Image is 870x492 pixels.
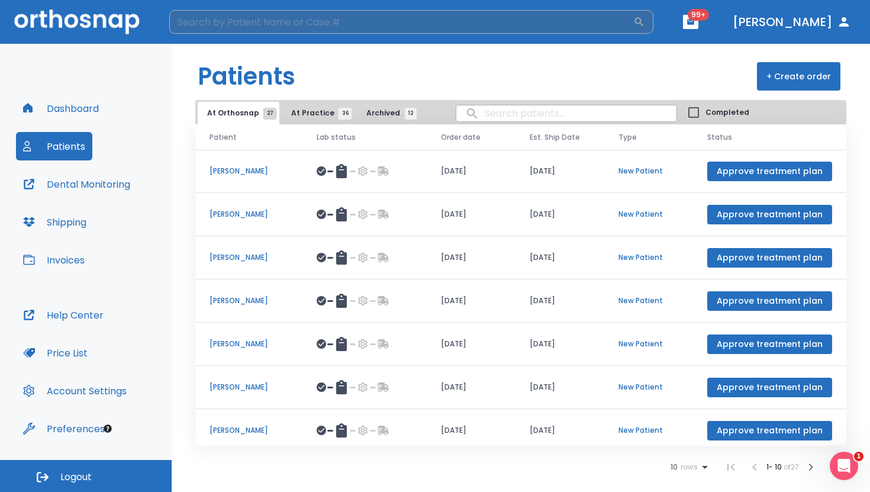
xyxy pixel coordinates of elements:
p: New Patient [618,209,679,220]
span: Type [618,132,637,143]
span: 36 [339,108,352,120]
td: [DATE] [427,323,515,366]
button: Account Settings [16,377,134,405]
td: [DATE] [515,366,604,409]
span: At Orthosnap [207,108,270,118]
span: Logout [60,471,92,484]
button: Dashboard [16,94,106,123]
p: New Patient [618,382,679,393]
input: search [456,102,676,125]
span: 1 [854,452,863,461]
iframe: Intercom live chat [830,452,858,480]
span: 27 [263,108,277,120]
p: [PERSON_NAME] [210,166,288,176]
span: 1 - 10 [766,462,784,472]
button: Dental Monitoring [16,170,137,198]
td: [DATE] [427,150,515,193]
p: [PERSON_NAME] [210,339,288,349]
img: Orthosnap [14,9,140,34]
button: Approve treatment plan [707,248,832,268]
button: Preferences [16,414,112,443]
span: Order date [441,132,481,143]
td: [DATE] [515,279,604,323]
button: [PERSON_NAME] [728,11,856,33]
p: [PERSON_NAME] [210,209,288,220]
span: Lab status [317,132,356,143]
button: Help Center [16,301,111,329]
button: Invoices [16,246,92,274]
p: New Patient [618,295,679,306]
td: [DATE] [515,323,604,366]
span: Archived [366,108,411,118]
span: rows [678,463,698,471]
span: 12 [405,108,417,120]
td: [DATE] [427,236,515,279]
button: Approve treatment plan [707,205,832,224]
td: [DATE] [515,409,604,452]
input: Search by Patient Name or Case # [169,10,633,34]
td: [DATE] [427,366,515,409]
span: Status [707,132,732,143]
button: Approve treatment plan [707,421,832,440]
td: [DATE] [427,193,515,236]
td: [DATE] [427,279,515,323]
div: tabs [198,102,423,124]
span: At Practice [291,108,345,118]
button: Approve treatment plan [707,378,832,397]
p: New Patient [618,252,679,263]
span: Completed [705,107,749,118]
p: [PERSON_NAME] [210,295,288,306]
p: New Patient [618,425,679,436]
button: Patients [16,132,92,160]
td: [DATE] [515,150,604,193]
span: Est. Ship Date [530,132,580,143]
p: New Patient [618,339,679,349]
button: Approve treatment plan [707,162,832,181]
button: + Create order [757,62,840,91]
div: Tooltip anchor [102,423,113,434]
button: Shipping [16,208,94,236]
span: of 27 [784,462,799,472]
p: [PERSON_NAME] [210,425,288,436]
td: [DATE] [515,236,604,279]
button: Price List [16,339,95,367]
p: New Patient [618,166,679,176]
span: 99+ [688,9,709,21]
button: Approve treatment plan [707,291,832,311]
h1: Patients [198,59,295,94]
p: [PERSON_NAME] [210,252,288,263]
span: Patient [210,132,237,143]
p: [PERSON_NAME] [210,382,288,393]
td: [DATE] [427,409,515,452]
button: Approve treatment plan [707,335,832,354]
td: [DATE] [515,193,604,236]
span: 10 [671,463,678,471]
